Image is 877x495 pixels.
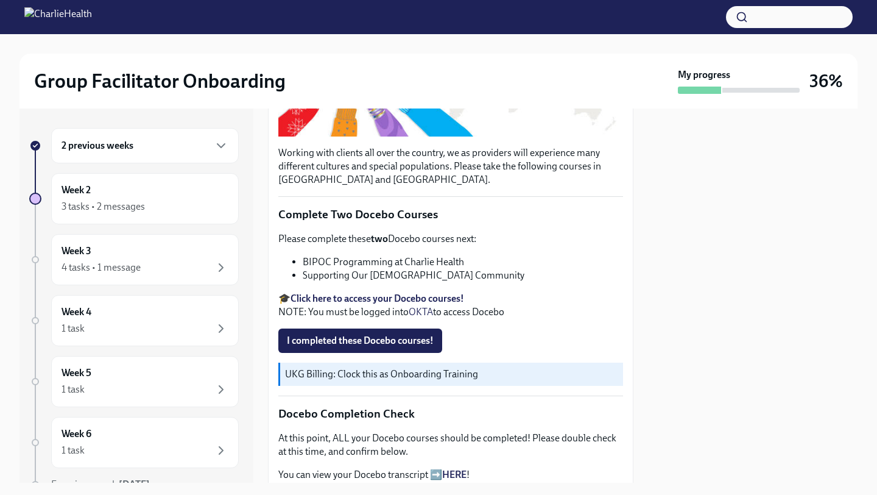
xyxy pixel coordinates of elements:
span: I completed these Docebo courses! [287,335,434,347]
a: Week 41 task [29,295,239,346]
p: UKG Billing: Clock this as Onboarding Training [285,368,618,381]
div: 2 previous weeks [51,128,239,163]
a: Week 51 task [29,356,239,407]
div: 1 task [62,322,85,335]
div: 3 tasks • 2 messages [62,200,145,213]
h2: Group Facilitator Onboarding [34,69,286,93]
p: Docebo Completion Check [278,406,623,422]
h6: Week 5 [62,366,91,380]
h3: 36% [809,70,843,92]
h6: Week 4 [62,305,91,319]
span: Experience ends [51,479,150,490]
div: 4 tasks • 1 message [62,261,141,274]
strong: [DATE] [119,479,150,490]
a: OKTA [409,306,433,318]
p: Complete Two Docebo Courses [278,207,623,223]
a: Click here to access your Docebo courses! [291,293,464,304]
h6: Week 2 [62,183,91,197]
p: Please complete these Docebo courses next: [278,232,623,246]
p: At this point, ALL your Docebo courses should be completed! Please double check at this time, and... [278,432,623,458]
a: HERE [442,469,467,480]
h6: Week 3 [62,244,91,258]
strong: My progress [678,68,730,82]
p: You can view your Docebo transcript ➡️ ! [278,468,623,482]
div: 1 task [62,444,85,457]
strong: two [371,233,388,244]
li: Supporting Our [DEMOGRAPHIC_DATA] Community [303,269,623,282]
div: 1 task [62,383,85,396]
button: I completed these Docebo courses! [278,329,442,353]
a: Week 23 tasks • 2 messages [29,173,239,224]
a: Week 34 tasks • 1 message [29,234,239,285]
a: Week 61 task [29,417,239,468]
p: Working with clients all over the country, we as providers will experience many different culture... [278,146,623,187]
img: CharlieHealth [24,7,92,27]
h6: 2 previous weeks [62,139,133,152]
p: 🎓 NOTE: You must be logged into to access Docebo [278,292,623,319]
li: BIPOC Programming at Charlie Health [303,255,623,269]
h6: Week 6 [62,427,91,441]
